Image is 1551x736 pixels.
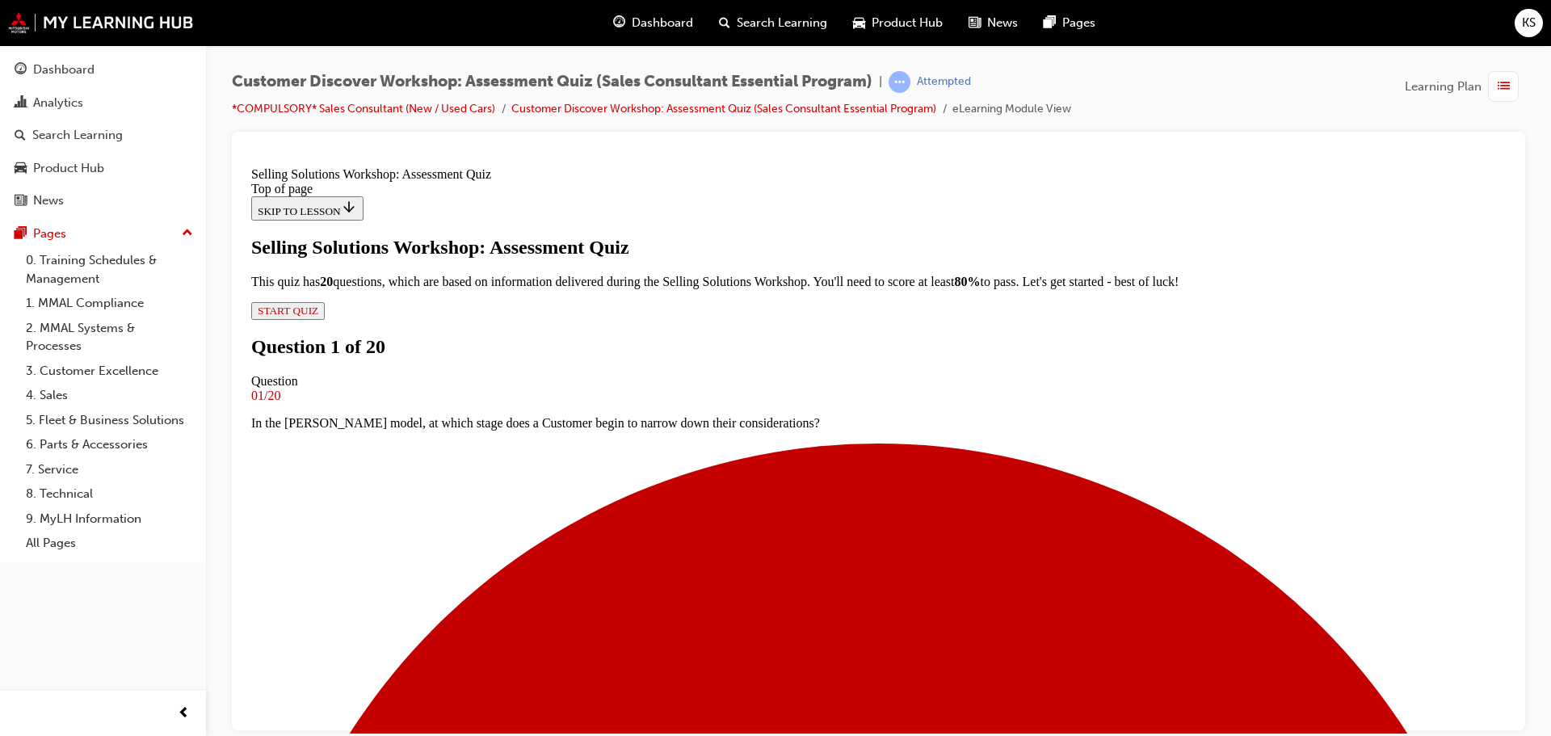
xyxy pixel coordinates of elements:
a: 9. MyLH Information [19,507,200,532]
a: 5. Fleet & Business Solutions [19,408,200,433]
li: eLearning Module View [952,100,1071,119]
a: Customer Discover Workshop: Assessment Quiz (Sales Consultant Essential Program) [511,102,936,116]
div: 01/20 [6,228,1261,242]
img: mmal [8,12,194,33]
span: car-icon [15,162,27,176]
div: Selling Solutions Workshop: Assessment Quiz [6,6,1261,21]
a: pages-iconPages [1031,6,1108,40]
a: car-iconProduct Hub [840,6,956,40]
button: SKIP TO LESSON [6,36,119,60]
span: list-icon [1498,77,1510,97]
div: Attempted [917,74,971,90]
span: learningRecordVerb_ATTEMPT-icon [889,71,910,93]
span: Search Learning [737,14,827,32]
a: Analytics [6,88,200,118]
span: Customer Discover Workshop: Assessment Quiz (Sales Consultant Essential Program) [232,73,872,91]
div: News [33,191,64,210]
span: guage-icon [15,63,27,78]
button: KS [1515,9,1543,37]
a: 7. Service [19,457,200,482]
a: 8. Technical [19,482,200,507]
span: News [987,14,1018,32]
button: DashboardAnalyticsSearch LearningProduct HubNews [6,52,200,219]
span: | [879,73,882,91]
span: chart-icon [15,96,27,111]
span: news-icon [15,194,27,208]
span: Product Hub [872,14,943,32]
div: Analytics [33,94,83,112]
a: 0. Training Schedules & Management [19,248,200,291]
span: Learning Plan [1405,78,1482,96]
a: 6. Parts & Accessories [19,432,200,457]
a: guage-iconDashboard [600,6,706,40]
a: *COMPULSORY* Sales Consultant (New / Used Cars) [232,102,495,116]
div: Selling Solutions Workshop: Assessment Quiz [6,76,1261,98]
div: Pages [33,225,66,243]
span: Pages [1062,14,1095,32]
a: Search Learning [6,120,200,150]
strong: 80% [710,114,736,128]
p: This quiz has questions, which are based on information delivered during the Selling Solutions Wo... [6,114,1261,128]
div: Top of page [6,21,1261,36]
a: 4. Sales [19,383,200,408]
a: 3. Customer Excellence [19,359,200,384]
span: KS [1522,14,1536,32]
span: START QUIZ [13,144,74,156]
a: Product Hub [6,154,200,183]
span: search-icon [15,128,26,143]
h1: Question 1 of 20 [6,175,1261,197]
div: Product Hub [33,159,104,178]
span: pages-icon [1044,13,1056,33]
a: News [6,186,200,216]
a: news-iconNews [956,6,1031,40]
span: car-icon [853,13,865,33]
button: Pages [6,219,200,249]
p: In the [PERSON_NAME] model, at which stage does a Customer begin to narrow down their considerati... [6,255,1261,270]
button: Learning Plan [1405,71,1525,102]
span: up-icon [182,223,193,244]
strong: 0 [82,114,88,128]
span: search-icon [719,13,730,33]
span: prev-icon [178,704,190,724]
strong: 2 [75,114,82,128]
span: Dashboard [632,14,693,32]
span: guage-icon [613,13,625,33]
div: Question [6,213,1261,228]
a: Dashboard [6,55,200,85]
a: 2. MMAL Systems & Processes [19,316,200,359]
div: Dashboard [33,61,95,79]
a: search-iconSearch Learning [706,6,840,40]
span: pages-icon [15,227,27,242]
span: news-icon [969,13,981,33]
a: 1. MMAL Compliance [19,291,200,316]
span: SKIP TO LESSON [13,44,112,57]
a: All Pages [19,531,200,556]
div: Search Learning [32,126,123,145]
